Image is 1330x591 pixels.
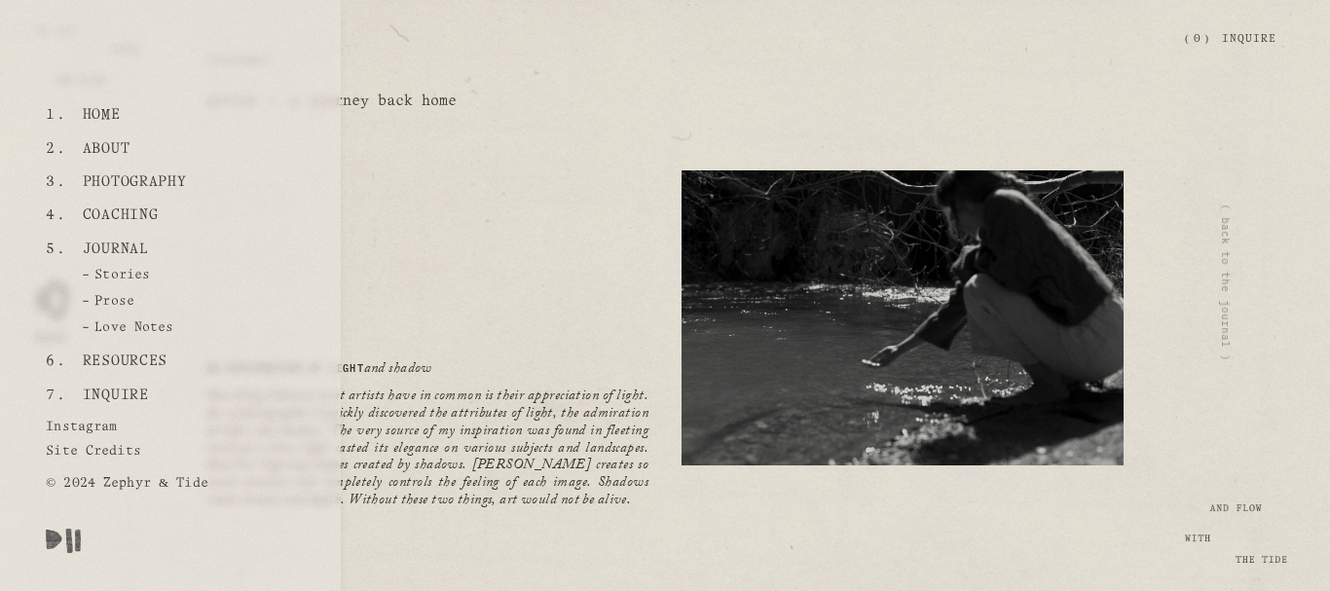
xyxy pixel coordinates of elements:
[46,436,148,468] a: Site Credits
[46,468,215,493] a: © 2024 Zephyr & Tide
[75,379,156,412] a: Inquire
[1219,203,1234,361] a: ( back to the journal )
[75,345,174,378] a: Resources
[75,132,137,166] a: About
[75,233,156,266] a: Journal
[75,166,194,199] a: Photography
[1205,34,1209,44] span: )
[46,294,141,318] a: Prose
[1185,32,1208,47] a: 0 items in cart
[1222,22,1277,56] a: Inquire
[1194,34,1201,44] span: 0
[46,412,125,436] a: Instagram
[46,268,157,292] a: Stories
[364,358,432,382] em: and shadow
[206,386,648,513] em: One thing I believe most artists have in common is their appreciation of light. As a photographer...
[46,320,181,345] a: Love Notes
[206,92,1125,111] h1: artist — a journey back home
[75,98,128,131] a: Home
[1185,34,1189,44] span: (
[75,199,166,232] a: Coaching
